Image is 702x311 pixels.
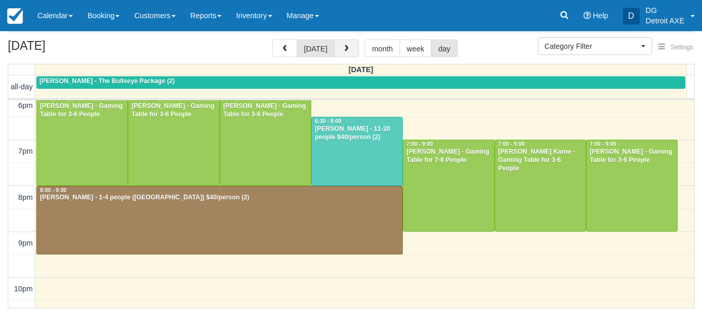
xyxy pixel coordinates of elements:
[39,194,400,202] div: [PERSON_NAME] - 1-4 people ([GEOGRAPHIC_DATA]) $40/person (2)
[406,141,433,147] span: 7:00 - 9:00
[495,140,586,232] a: 7:00 - 9:00[PERSON_NAME] Karne - Gaming Table for 3-6 People
[39,77,175,85] span: [PERSON_NAME] - The Bullseye Package (2)
[584,12,591,19] i: Help
[646,5,684,16] p: DG
[18,239,33,247] span: 9pm
[652,40,699,55] button: Settings
[349,65,374,74] span: [DATE]
[365,39,400,57] button: month
[646,16,684,26] p: Detroit AXE
[623,8,640,24] div: D
[593,11,608,20] span: Help
[315,118,341,124] span: 6:30 - 8:00
[18,193,33,201] span: 8pm
[590,141,616,147] span: 7:00 - 9:00
[297,39,335,57] button: [DATE]
[40,187,67,193] span: 8:00 - 9:30
[406,148,491,165] div: [PERSON_NAME] - Gaming Table for 7-8 People
[671,44,693,51] span: Settings
[431,39,457,57] button: day
[39,102,125,119] div: [PERSON_NAME] - Gaming Table for 3-6 People
[131,102,216,119] div: [PERSON_NAME] - Gaming Table for 3-6 People
[589,148,674,165] div: [PERSON_NAME] - Gaming Table for 3-6 People
[128,94,219,186] a: 6:00 - 8:00[PERSON_NAME] - Gaming Table for 3-6 People
[400,39,432,57] button: week
[314,125,400,142] div: [PERSON_NAME] - 11-20 people $40/person (2)
[18,147,33,155] span: 7pm
[18,101,33,110] span: 6pm
[220,94,311,186] a: 6:00 - 8:00[PERSON_NAME] - Gaming Table for 3-6 People
[538,37,652,55] button: Category Filter
[586,140,678,232] a: 7:00 - 9:00[PERSON_NAME] - Gaming Table for 3-6 People
[8,39,139,59] h2: [DATE]
[36,94,128,186] a: 6:00 - 8:00[PERSON_NAME] - Gaming Table for 3-6 People
[498,141,525,147] span: 7:00 - 9:00
[403,140,494,232] a: 7:00 - 9:00[PERSON_NAME] - Gaming Table for 7-8 People
[36,76,685,89] a: [PERSON_NAME] - The Bullseye Package (2)
[36,186,403,255] a: 8:00 - 9:30[PERSON_NAME] - 1-4 people ([GEOGRAPHIC_DATA]) $40/person (2)
[223,102,308,119] div: [PERSON_NAME] - Gaming Table for 3-6 People
[14,285,33,293] span: 10pm
[498,148,583,173] div: [PERSON_NAME] Karne - Gaming Table for 3-6 People
[545,41,639,51] span: Category Filter
[7,8,23,24] img: checkfront-main-nav-mini-logo.png
[311,117,403,186] a: 6:30 - 8:00[PERSON_NAME] - 11-20 people $40/person (2)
